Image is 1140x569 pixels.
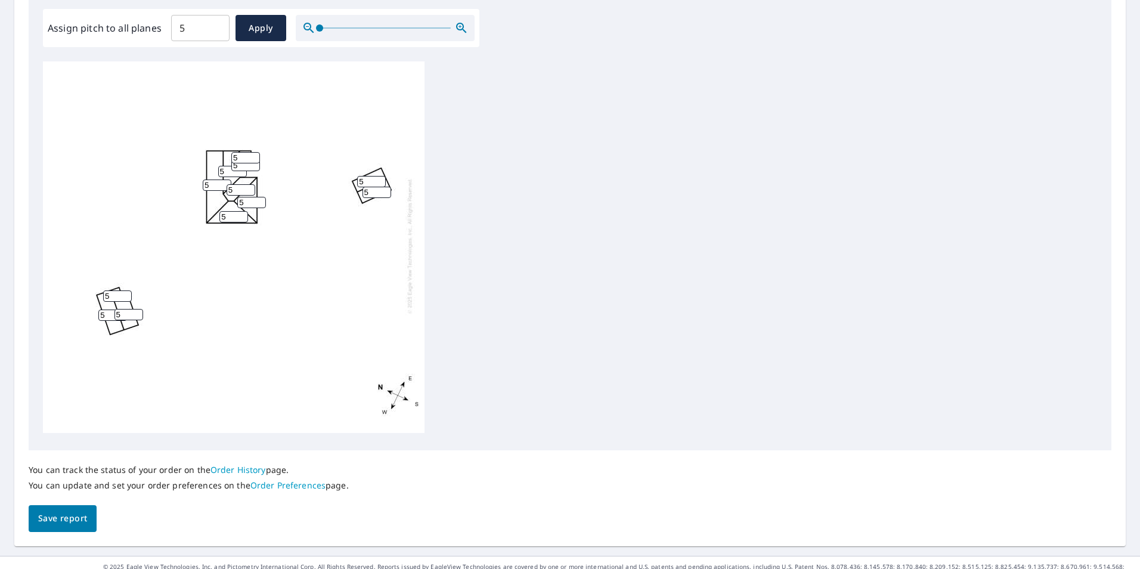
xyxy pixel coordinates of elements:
[250,480,326,491] a: Order Preferences
[245,21,277,36] span: Apply
[29,505,97,532] button: Save report
[48,21,162,35] label: Assign pitch to all planes
[29,480,349,491] p: You can update and set your order preferences on the page.
[236,15,286,41] button: Apply
[210,464,266,475] a: Order History
[171,11,230,45] input: 00.0
[29,465,349,475] p: You can track the status of your order on the page.
[38,511,87,526] span: Save report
